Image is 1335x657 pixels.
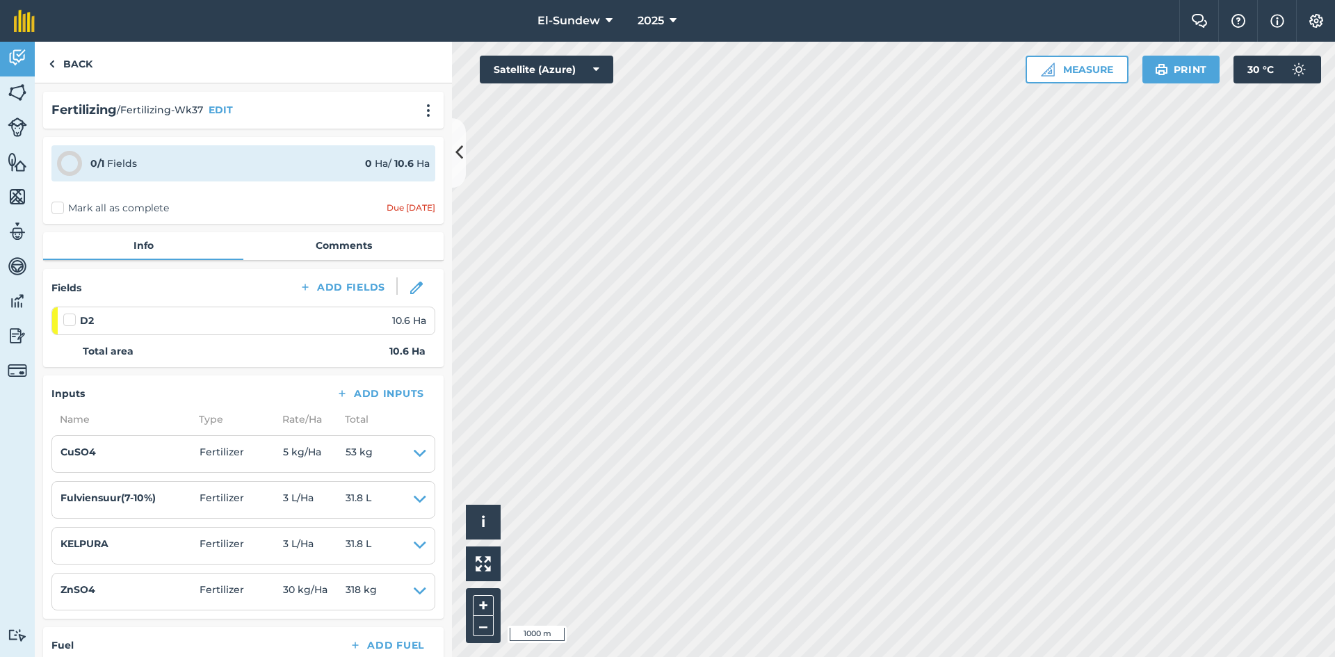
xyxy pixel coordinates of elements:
span: 53 kg [346,444,373,464]
span: 5 kg / Ha [283,444,346,464]
h4: Fuel [51,638,74,653]
img: svg+xml;base64,PD94bWwgdmVyc2lvbj0iMS4wIiBlbmNvZGluZz0idXRmLTgiPz4KPCEtLSBHZW5lcmF0b3I6IEFkb2JlIE... [8,117,27,137]
h4: Inputs [51,386,85,401]
span: Fertilizer [200,444,283,464]
div: Due [DATE] [387,202,435,213]
summary: ZnSO4Fertilizer30 kg/Ha318 kg [60,582,426,601]
img: svg+xml;base64,PD94bWwgdmVyc2lvbj0iMS4wIiBlbmNvZGluZz0idXRmLTgiPz4KPCEtLSBHZW5lcmF0b3I6IEFkb2JlIE... [8,325,27,346]
strong: 0 [365,157,372,170]
img: svg+xml;base64,PD94bWwgdmVyc2lvbj0iMS4wIiBlbmNvZGluZz0idXRmLTgiPz4KPCEtLSBHZW5lcmF0b3I6IEFkb2JlIE... [8,47,27,68]
span: Total [337,412,369,427]
iframe: Intercom live chat [1288,610,1321,643]
a: Info [43,232,243,259]
button: EDIT [209,102,233,117]
button: Add Fields [288,277,396,297]
h2: Fertilizing [51,100,117,120]
img: svg+xml;base64,PD94bWwgdmVyc2lvbj0iMS4wIiBlbmNvZGluZz0idXRmLTgiPz4KPCEtLSBHZW5lcmF0b3I6IEFkb2JlIE... [8,291,27,311]
img: svg+xml;base64,PHN2ZyB4bWxucz0iaHR0cDovL3d3dy53My5vcmcvMjAwMC9zdmciIHdpZHRoPSIxNyIgaGVpZ2h0PSIxNy... [1270,13,1284,29]
img: Ruler icon [1041,63,1055,76]
strong: 10.6 [394,157,414,170]
a: Back [35,42,106,83]
h4: CuSO4 [60,444,200,460]
img: svg+xml;base64,PHN2ZyB3aWR0aD0iMTgiIGhlaWdodD0iMTgiIHZpZXdCb3g9IjAgMCAxOCAxOCIgZmlsbD0ibm9uZSIgeG... [410,282,423,294]
h4: KELPURA [60,536,200,551]
button: – [473,616,494,636]
button: 30 °C [1233,56,1321,83]
span: / Fertilizing-Wk37 [117,102,203,117]
div: Fields [90,156,137,171]
span: Fertilizer [200,536,283,555]
img: svg+xml;base64,PHN2ZyB4bWxucz0iaHR0cDovL3d3dy53My5vcmcvMjAwMC9zdmciIHdpZHRoPSI5IiBoZWlnaHQ9IjI0Ii... [49,56,55,72]
img: svg+xml;base64,PHN2ZyB4bWxucz0iaHR0cDovL3d3dy53My5vcmcvMjAwMC9zdmciIHdpZHRoPSIyMCIgaGVpZ2h0PSIyNC... [420,104,437,117]
span: 30 kg / Ha [283,582,346,601]
button: Print [1142,56,1220,83]
span: Fertilizer [200,582,283,601]
h4: Fields [51,280,81,295]
summary: KELPURAFertilizer3 L/Ha31.8 L [60,536,426,555]
button: Add Inputs [325,384,435,403]
summary: Fulviensuur(7-10%)Fertilizer3 L/Ha31.8 L [60,490,426,510]
summary: CuSO4Fertilizer5 kg/Ha53 kg [60,444,426,464]
img: A question mark icon [1230,14,1247,28]
img: svg+xml;base64,PD94bWwgdmVyc2lvbj0iMS4wIiBlbmNvZGluZz0idXRmLTgiPz4KPCEtLSBHZW5lcmF0b3I6IEFkb2JlIE... [8,221,27,242]
span: 31.8 L [346,490,371,510]
img: svg+xml;base64,PD94bWwgdmVyc2lvbj0iMS4wIiBlbmNvZGluZz0idXRmLTgiPz4KPCEtLSBHZW5lcmF0b3I6IEFkb2JlIE... [8,361,27,380]
button: Measure [1026,56,1128,83]
div: Ha / Ha [365,156,430,171]
span: Fertilizer [200,490,283,510]
span: 10.6 Ha [392,313,426,328]
a: Comments [243,232,444,259]
img: svg+xml;base64,PHN2ZyB4bWxucz0iaHR0cDovL3d3dy53My5vcmcvMjAwMC9zdmciIHdpZHRoPSI1NiIgaGVpZ2h0PSI2MC... [8,152,27,172]
span: 318 kg [346,582,377,601]
strong: D2 [80,313,94,328]
img: Four arrows, one pointing top left, one top right, one bottom right and the last bottom left [476,556,491,571]
button: Add Fuel [338,635,435,655]
img: A cog icon [1308,14,1325,28]
img: svg+xml;base64,PHN2ZyB4bWxucz0iaHR0cDovL3d3dy53My5vcmcvMjAwMC9zdmciIHdpZHRoPSIxOSIgaGVpZ2h0PSIyNC... [1155,61,1168,78]
label: Mark all as complete [51,201,169,216]
h4: Fulviensuur(7-10%) [60,490,200,505]
img: svg+xml;base64,PD94bWwgdmVyc2lvbj0iMS4wIiBlbmNvZGluZz0idXRmLTgiPz4KPCEtLSBHZW5lcmF0b3I6IEFkb2JlIE... [8,628,27,642]
button: Satellite (Azure) [480,56,613,83]
span: 3 L / Ha [283,490,346,510]
span: i [481,513,485,530]
span: 2025 [638,13,664,29]
strong: 10.6 Ha [389,343,426,359]
button: i [466,505,501,540]
span: Name [51,412,191,427]
img: Two speech bubbles overlapping with the left bubble in the forefront [1191,14,1208,28]
img: svg+xml;base64,PD94bWwgdmVyc2lvbj0iMS4wIiBlbmNvZGluZz0idXRmLTgiPz4KPCEtLSBHZW5lcmF0b3I6IEFkb2JlIE... [1285,56,1313,83]
button: + [473,595,494,616]
span: 31.8 L [346,536,371,555]
span: 3 L / Ha [283,536,346,555]
strong: Total area [83,343,133,359]
img: fieldmargin Logo [14,10,35,32]
img: svg+xml;base64,PD94bWwgdmVyc2lvbj0iMS4wIiBlbmNvZGluZz0idXRmLTgiPz4KPCEtLSBHZW5lcmF0b3I6IEFkb2JlIE... [8,256,27,277]
img: svg+xml;base64,PHN2ZyB4bWxucz0iaHR0cDovL3d3dy53My5vcmcvMjAwMC9zdmciIHdpZHRoPSI1NiIgaGVpZ2h0PSI2MC... [8,82,27,103]
span: Rate/ Ha [274,412,337,427]
span: 30 ° C [1247,56,1274,83]
span: Type [191,412,274,427]
h4: ZnSO4 [60,582,200,597]
span: El-Sundew [537,13,600,29]
strong: 0 / 1 [90,157,104,170]
img: svg+xml;base64,PHN2ZyB4bWxucz0iaHR0cDovL3d3dy53My5vcmcvMjAwMC9zdmciIHdpZHRoPSI1NiIgaGVpZ2h0PSI2MC... [8,186,27,207]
